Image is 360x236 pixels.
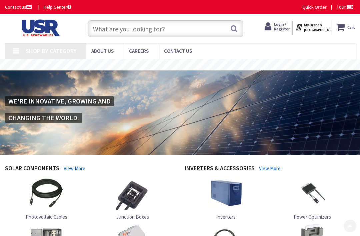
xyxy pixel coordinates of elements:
a: Junction Boxes Junction Boxes [116,177,149,220]
img: Inverters [209,177,243,210]
img: Junction Boxes [116,177,149,210]
h2: WE'RE INNOVATIVE, GROWING AND [5,96,114,106]
span: Inverters [216,214,236,220]
span: [GEOGRAPHIC_DATA], [GEOGRAPHIC_DATA] [304,28,332,32]
a: View More [64,165,85,172]
h4: Inverters & Accessories [185,165,255,173]
img: U.S. Renewable Solutions [5,19,74,36]
span: Tour [336,4,353,10]
input: What are you looking for? [88,20,244,37]
img: Photovoltaic Cables [30,177,63,210]
span: Login / Register [274,22,290,31]
span: Junction Boxes [116,214,149,220]
a: Inverters Inverters [209,177,243,220]
rs-layer: Coronavirus: Our Commitment to Our Employees and Customers [91,61,267,68]
span: Careers [129,48,149,54]
a: Cart [336,21,355,33]
strong: My Branch [304,22,322,27]
a: Quick Order [302,4,327,10]
strong: Cart [347,21,355,33]
h4: Solar Components [5,165,59,173]
img: Power Optimizers [296,177,329,210]
span: Photovoltaic Cables [26,214,67,220]
span: About Us [91,48,114,54]
span: Power Optimizers [294,214,331,220]
a: Photovoltaic Cables Photovoltaic Cables [26,177,67,220]
a: View More [259,165,281,172]
a: Contact us [5,4,33,10]
span: Shop By Category [26,47,77,55]
span: Contact Us [164,48,192,54]
h2: CHANGING THE WORLD. [5,113,82,123]
a: Login / Register [265,21,290,32]
a: Help Center [44,4,71,10]
a: Power Optimizers Power Optimizers [294,177,331,220]
div: My Branch [GEOGRAPHIC_DATA], [GEOGRAPHIC_DATA] [295,21,330,33]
